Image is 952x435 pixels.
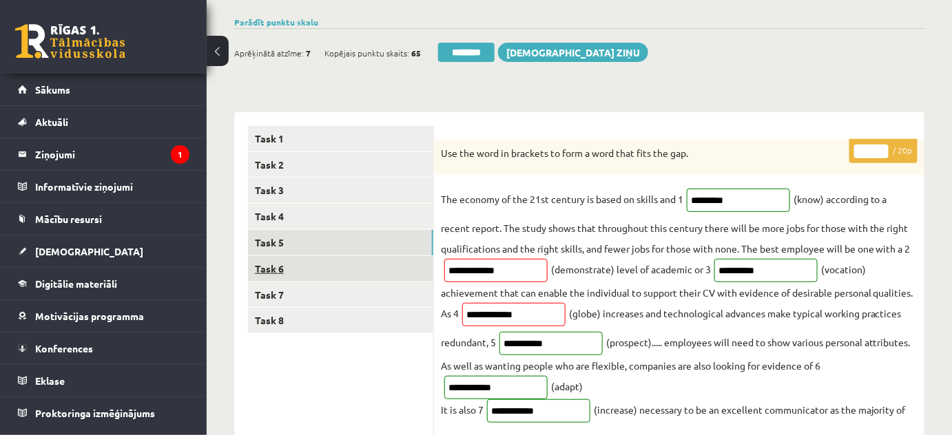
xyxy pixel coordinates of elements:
[14,14,460,28] body: Editor, wiswyg-editor-47024789015940-1757782122-687
[234,17,318,28] a: Parādīt punktu skalu
[248,308,433,333] a: Task 8
[18,106,189,138] a: Aktuāli
[18,138,189,170] a: Ziņojumi1
[248,256,433,282] a: Task 6
[324,43,409,63] span: Kopējais punktu skaits:
[849,139,918,163] p: / 20p
[441,303,459,323] p: As 4
[35,171,189,202] legend: Informatīvie ziņojumi
[248,126,433,151] a: Task 1
[306,43,311,63] span: 7
[18,268,189,299] a: Digitālie materiāli
[441,189,683,209] p: The economy of the 21st century is based on skills and 1
[35,83,70,96] span: Sākums
[248,230,433,255] a: Task 5
[18,203,189,235] a: Mācību resursi
[171,145,189,164] i: 1
[441,147,849,160] p: Use the word in brackets to form a word that fits the gap.
[248,282,433,308] a: Task 7
[35,213,102,225] span: Mācību resursi
[18,365,189,396] a: Eklase
[18,235,189,267] a: [DEMOGRAPHIC_DATA]
[35,138,189,170] legend: Ziņojumi
[234,43,304,63] span: Aprēķinātā atzīme:
[18,171,189,202] a: Informatīvie ziņojumi
[18,74,189,105] a: Sākums
[18,332,189,364] a: Konferences
[35,310,144,322] span: Motivācijas programma
[35,277,117,290] span: Digitālie materiāli
[441,399,484,420] p: It is also 7
[35,116,68,128] span: Aktuāli
[35,407,155,419] span: Proktoringa izmēģinājums
[248,204,433,229] a: Task 4
[248,152,433,178] a: Task 2
[248,178,433,203] a: Task 3
[35,245,143,257] span: [DEMOGRAPHIC_DATA]
[35,342,93,354] span: Konferences
[18,397,189,429] a: Proktoringa izmēģinājums
[35,374,65,387] span: Eklase
[411,43,421,63] span: 65
[18,300,189,332] a: Motivācijas programma
[15,24,125,59] a: Rīgas 1. Tālmācības vidusskola
[498,43,648,62] a: [DEMOGRAPHIC_DATA] ziņu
